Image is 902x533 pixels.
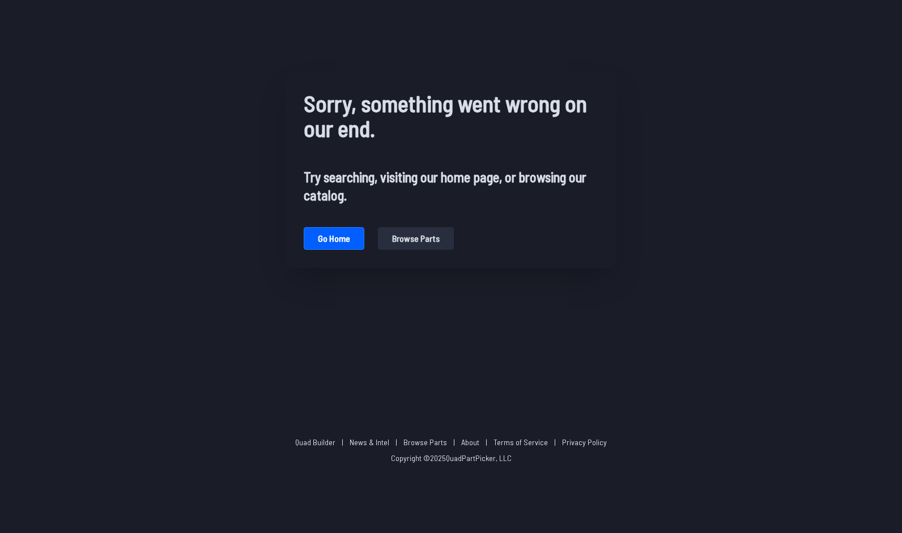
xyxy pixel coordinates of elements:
a: Privacy Policy [562,437,607,447]
button: Go home [304,227,364,250]
a: News & Intel [350,437,389,447]
p: Copyright © 2025 QuadPartPicker, LLC [391,453,512,464]
h2: Try searching, visiting our home page, or browsing our catalog. [304,168,598,204]
a: Quad Builder [295,437,335,447]
button: Browse parts [378,227,454,250]
a: About [461,437,479,447]
h1: Sorry, something went wrong on our end. [304,91,598,141]
a: Terms of Service [493,437,548,447]
p: | | | | | [291,437,611,448]
a: Browse Parts [403,437,447,447]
